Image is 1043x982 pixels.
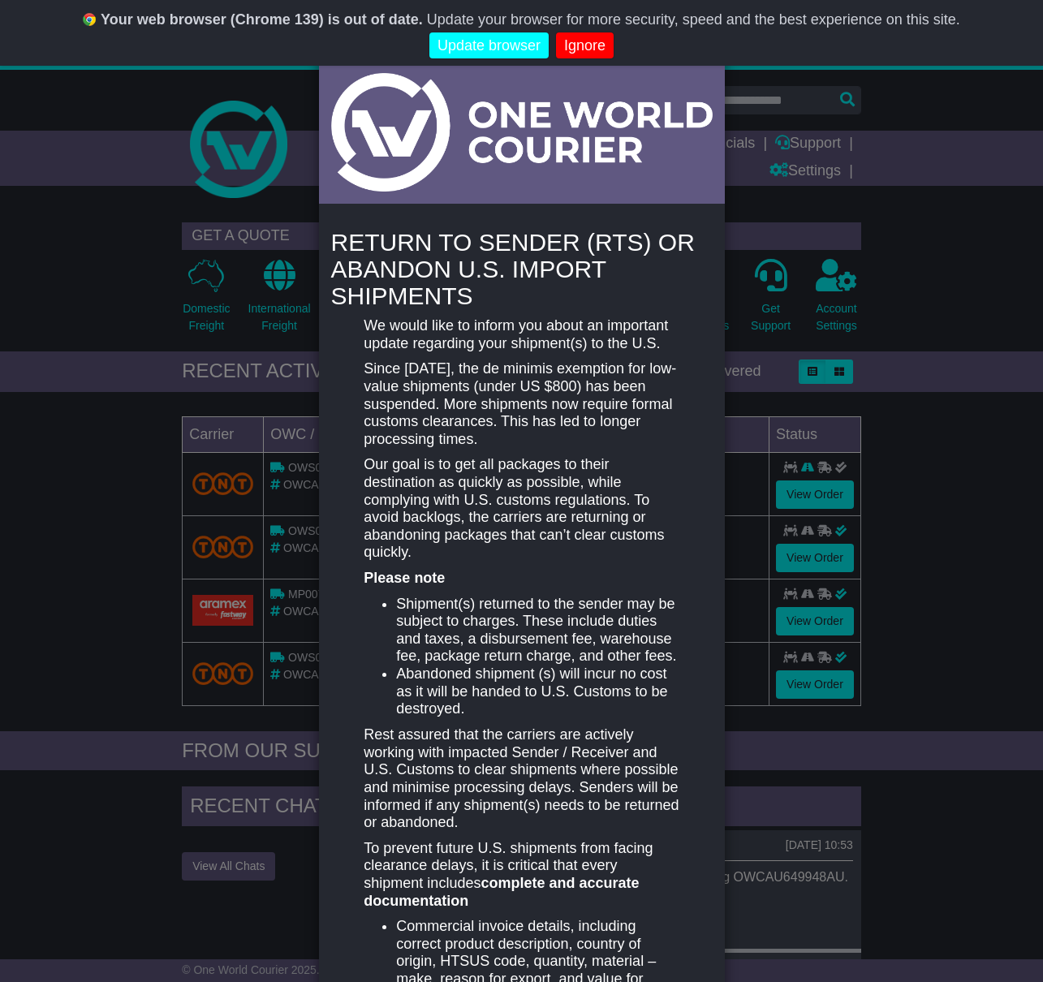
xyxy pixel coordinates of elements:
a: Ignore [556,32,614,59]
p: Since [DATE], the de minimis exemption for low-value shipments (under US $800) has been suspended... [364,360,679,448]
p: Our goal is to get all packages to their destination as quickly as possible, while complying with... [364,456,679,562]
a: Update browser [429,32,549,59]
p: Rest assured that the carriers are actively working with impacted Sender / Receiver and U.S. Cust... [364,726,679,832]
h4: RETURN TO SENDER (RTS) OR ABANDON U.S. IMPORT SHIPMENTS [331,229,713,309]
b: Your web browser (Chrome 139) is out of date. [101,11,423,28]
li: Shipment(s) returned to the sender may be subject to charges. These include duties and taxes, a d... [396,596,679,665]
strong: complete and accurate documentation [364,875,639,909]
p: To prevent future U.S. shipments from facing clearance delays, it is critical that every shipment... [364,840,679,910]
strong: Please note [364,570,445,586]
li: Abandoned shipment (s) will incur no cost as it will be handed to U.S. Customs to be destroyed. [396,665,679,718]
p: We would like to inform you about an important update regarding your shipment(s) to the U.S. [364,317,679,352]
span: Update your browser for more security, speed and the best experience on this site. [427,11,960,28]
img: Light [331,73,713,192]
